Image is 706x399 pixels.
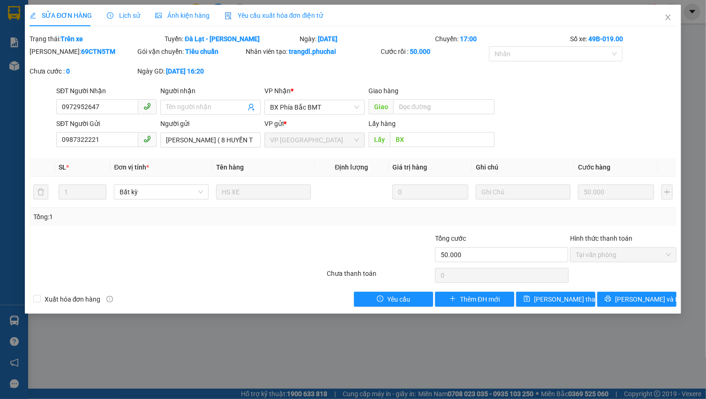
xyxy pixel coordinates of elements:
span: SL [59,163,66,171]
b: 49B-019.00 [589,35,623,43]
span: VP Đà Lạt [270,133,359,147]
span: exclamation-circle [377,296,383,303]
span: VP Nhận [264,87,291,95]
span: Thêm ĐH mới [460,294,500,304]
b: 17:00 [460,35,477,43]
input: 0 [578,185,654,199]
div: [PERSON_NAME] 68 [PERSON_NAME] [8,30,103,53]
div: Chưa cước : [30,66,136,76]
button: delete [33,185,48,199]
div: Người nhận [160,86,261,96]
span: Giao [368,99,393,114]
span: Nhận: [110,9,132,19]
div: Tổng: 1 [33,212,273,222]
span: Lịch sử [107,12,140,19]
span: user-add [248,103,255,111]
span: save [524,296,530,303]
span: plus [450,296,456,303]
button: plusThêm ĐH mới [435,292,514,307]
span: Gửi: [8,9,23,19]
span: Bất kỳ [120,185,203,199]
div: Nhân viên tạo: [246,46,379,57]
div: Người gửi [160,118,261,129]
span: Đơn vị tính [114,163,149,171]
span: Lấy [368,132,390,147]
b: 50.000 [410,48,431,55]
div: Ngày: [299,34,434,44]
b: Trên xe [60,35,83,43]
img: icon [225,12,232,20]
span: printer [605,296,611,303]
span: edit [30,12,36,19]
span: close [664,14,672,21]
span: phone [143,103,151,110]
span: Yêu cầu xuất hóa đơn điện tử [225,12,323,19]
input: Dọc đường [393,99,495,114]
b: Đà Lạt - [PERSON_NAME] [185,35,260,43]
div: 0913154197 [8,53,103,66]
div: Ngày GD: [137,66,244,76]
div: Gói vận chuyển: [137,46,244,57]
span: info-circle [106,296,113,303]
button: exclamation-circleYêu cầu [354,292,433,307]
span: Tên hàng [216,163,244,171]
button: plus [661,185,673,199]
div: [PERSON_NAME]: [30,46,136,57]
span: picture [155,12,162,19]
span: Lấy hàng [368,120,396,127]
div: SĐT Người Nhận [56,86,157,96]
input: VD: Bàn, Ghế [216,185,311,199]
span: Ảnh kiện hàng [155,12,210,19]
th: Ghi chú [472,158,574,177]
span: Tổng cước [435,235,466,242]
span: Xuất hóa đơn hàng [41,294,105,304]
b: 0 [66,67,70,75]
span: Yêu cầu [387,294,410,304]
span: Giao hàng [368,87,398,95]
div: BX Phía Bắc BMT [110,8,185,30]
span: BX Phía Bắc BMT [270,100,359,114]
div: 0824144447 [110,42,185,55]
b: [DATE] [318,35,338,43]
div: VP gửi [264,118,365,129]
button: printer[PERSON_NAME] và In [597,292,676,307]
div: Trạng thái: [29,34,164,44]
span: phone [143,135,151,143]
div: Cước rồi : [381,46,488,57]
b: [DATE] 16:20 [166,67,204,75]
div: VP [GEOGRAPHIC_DATA] [8,8,103,30]
span: Giá trị hàng [392,163,427,171]
button: Close [655,5,681,31]
div: Chuyến: [434,34,569,44]
b: Tiêu chuẩn [185,48,218,55]
input: Dọc đường [390,132,495,147]
span: Tại văn phòng [576,248,671,262]
div: Chưa thanh toán [326,268,434,285]
b: 69CTN5TM [81,48,115,55]
button: save[PERSON_NAME] thay đổi [516,292,595,307]
input: 0 [392,185,468,199]
span: clock-circle [107,12,113,19]
div: Tuyến: [164,34,299,44]
span: [PERSON_NAME] thay đổi [534,294,609,304]
b: trangdl.phuchai [289,48,336,55]
input: Ghi Chú [476,185,571,199]
span: [PERSON_NAME] và In [615,294,681,304]
span: Định lượng [335,163,368,171]
div: NGHĨA [110,30,185,42]
div: Số xe: [570,34,678,44]
span: SỬA ĐƠN HÀNG [30,12,92,19]
div: SĐT Người Gửi [56,118,157,129]
label: Hình thức thanh toán [570,235,632,242]
span: Cước hàng [578,163,610,171]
